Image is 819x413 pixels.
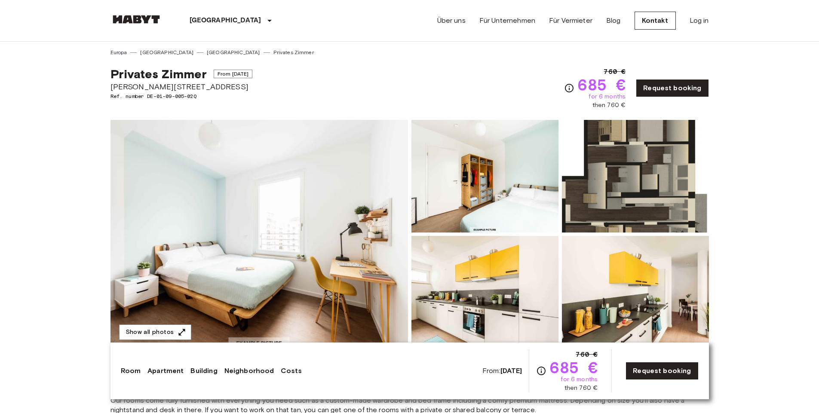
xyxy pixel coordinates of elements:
[110,49,127,56] a: Europa
[190,15,261,26] p: [GEOGRAPHIC_DATA]
[121,366,141,376] a: Room
[562,236,709,349] img: Picture of unit DE-01-09-005-02Q
[589,92,626,101] span: for 6 months
[147,366,184,376] a: Apartment
[437,15,466,26] a: Über uns
[411,120,558,233] img: Picture of unit DE-01-09-005-02Q
[564,384,598,392] span: then 760 €
[561,375,598,384] span: for 6 months
[578,77,626,92] span: 685 €
[214,70,253,78] span: From [DATE]
[281,366,302,376] a: Costs
[224,366,274,376] a: Neighborhood
[110,15,162,24] img: Habyt
[500,367,522,375] b: [DATE]
[550,360,598,375] span: 685 €
[549,15,592,26] a: Für Vermieter
[690,15,709,26] a: Log in
[110,81,253,92] span: [PERSON_NAME][STREET_ADDRESS]
[479,15,535,26] a: Für Unternehmen
[536,366,546,376] svg: Check cost overview for full price breakdown. Please note that discounts apply to new joiners onl...
[110,92,253,100] span: Ref. number DE-01-09-005-02Q
[564,83,574,93] svg: Check cost overview for full price breakdown. Please note that discounts apply to new joiners onl...
[635,12,676,30] a: Kontakt
[190,366,217,376] a: Building
[606,15,621,26] a: Blog
[636,79,709,97] a: Request booking
[604,67,626,77] span: 760 €
[140,49,193,56] a: [GEOGRAPHIC_DATA]
[482,366,522,376] span: From:
[273,49,314,56] a: Privates Zimmer
[119,324,191,340] button: Show all photos
[592,101,626,110] span: then 760 €
[110,67,207,81] span: Privates Zimmer
[626,362,698,380] a: Request booking
[110,120,408,349] img: Marketing picture of unit DE-01-09-005-02Q
[576,349,598,360] span: 760 €
[562,120,709,233] img: Picture of unit DE-01-09-005-02Q
[207,49,260,56] a: [GEOGRAPHIC_DATA]
[411,236,558,349] img: Picture of unit DE-01-09-005-02Q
